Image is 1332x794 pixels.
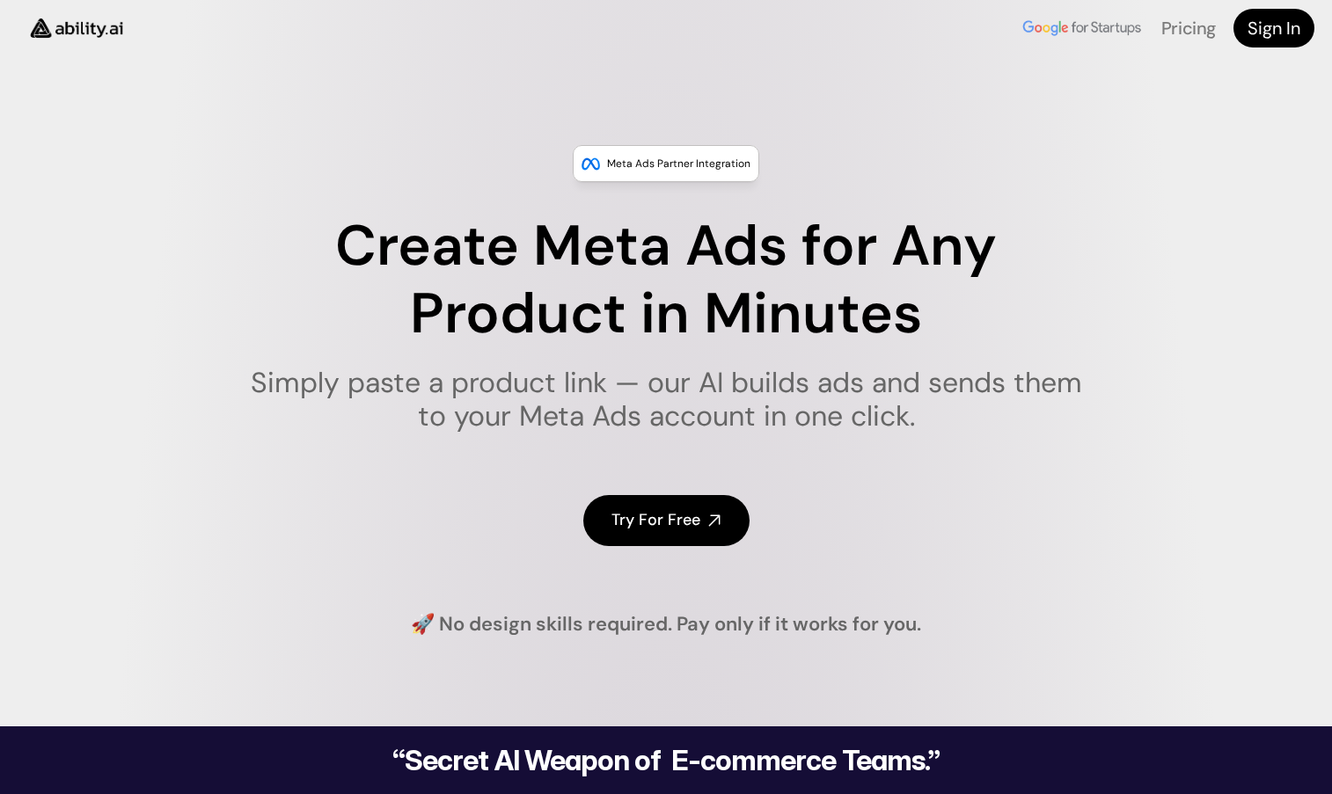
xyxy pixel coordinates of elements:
[583,495,750,545] a: Try For Free
[239,213,1094,348] h1: Create Meta Ads for Any Product in Minutes
[239,366,1094,433] h1: Simply paste a product link — our AI builds ads and sends them to your Meta Ads account in one cl...
[611,509,700,531] h4: Try For Free
[1248,16,1300,40] h4: Sign In
[1161,17,1216,40] a: Pricing
[411,611,921,638] h4: 🚀 No design skills required. Pay only if it works for you.
[607,155,750,172] p: Meta Ads Partner Integration
[1233,9,1314,47] a: Sign In
[348,747,984,775] h2: “Secret AI Weapon of E-commerce Teams.”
